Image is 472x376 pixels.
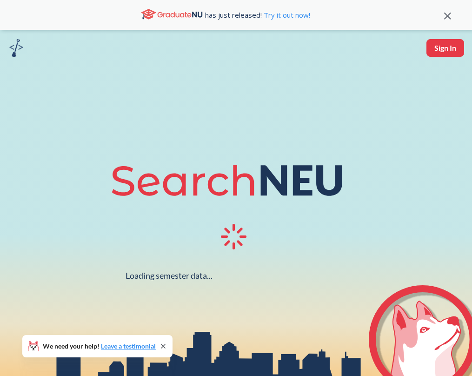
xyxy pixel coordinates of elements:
span: We need your help! [43,343,156,349]
img: sandbox logo [9,39,23,57]
a: Leave a testimonial [101,342,156,350]
div: Loading semester data... [126,270,213,281]
span: has just released! [205,10,310,20]
a: Try it out now! [262,10,310,20]
a: sandbox logo [9,39,23,60]
button: Sign In [426,39,464,57]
